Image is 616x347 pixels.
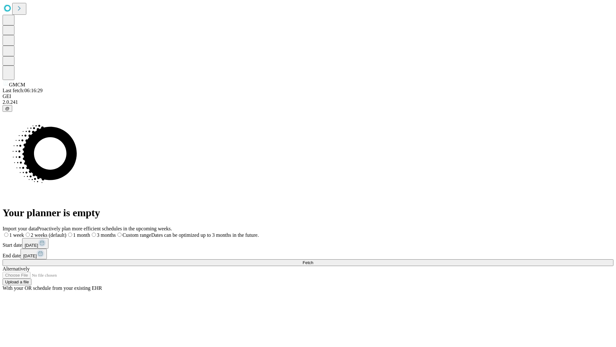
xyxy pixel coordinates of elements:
[37,226,172,231] span: Proactively plan more efficient schedules in the upcoming weeks.
[3,93,613,99] div: GEI
[92,233,96,237] input: 3 months
[3,238,613,249] div: Start date
[3,207,613,219] h1: Your planner is empty
[3,266,30,271] span: Alternatively
[9,232,24,238] span: 1 week
[123,232,151,238] span: Custom range
[3,99,613,105] div: 2.0.241
[22,238,48,249] button: [DATE]
[97,232,116,238] span: 3 months
[151,232,259,238] span: Dates can be optimized up to 3 months in the future.
[5,106,10,111] span: @
[31,232,66,238] span: 2 weeks (default)
[3,226,37,231] span: Import your data
[26,233,30,237] input: 2 weeks (default)
[4,233,8,237] input: 1 week
[303,260,313,265] span: Fetch
[68,233,72,237] input: 1 month
[25,243,38,248] span: [DATE]
[3,249,613,259] div: End date
[3,279,31,285] button: Upload a file
[3,285,102,291] span: With your OR schedule from your existing EHR
[3,105,12,112] button: @
[73,232,90,238] span: 1 month
[117,233,122,237] input: Custom rangeDates can be optimized up to 3 months in the future.
[23,254,37,258] span: [DATE]
[3,88,43,93] span: Last fetch: 06:16:29
[9,82,25,87] span: GMCM
[21,249,47,259] button: [DATE]
[3,259,613,266] button: Fetch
